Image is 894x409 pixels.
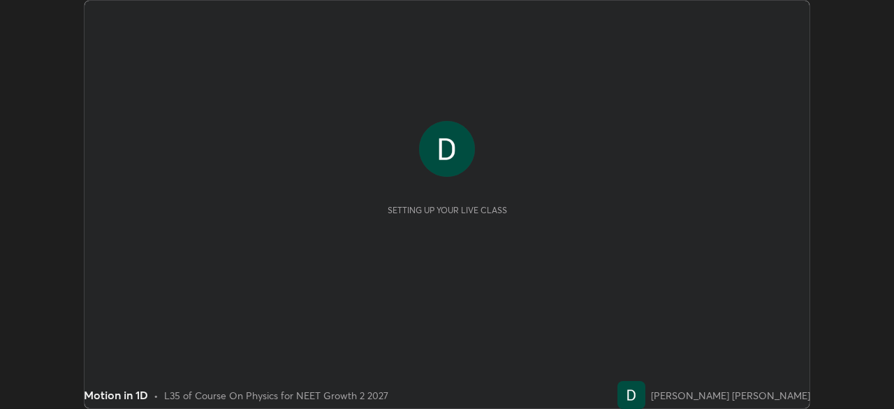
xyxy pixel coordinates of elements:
div: [PERSON_NAME] [PERSON_NAME] [651,388,810,403]
div: • [154,388,159,403]
div: Setting up your live class [388,205,507,215]
div: Motion in 1D [84,387,148,403]
img: f073bd56f9384c8bb425639622a869c1.jpg [617,381,645,409]
img: f073bd56f9384c8bb425639622a869c1.jpg [419,121,475,177]
div: L35 of Course On Physics for NEET Growth 2 2027 [164,388,388,403]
